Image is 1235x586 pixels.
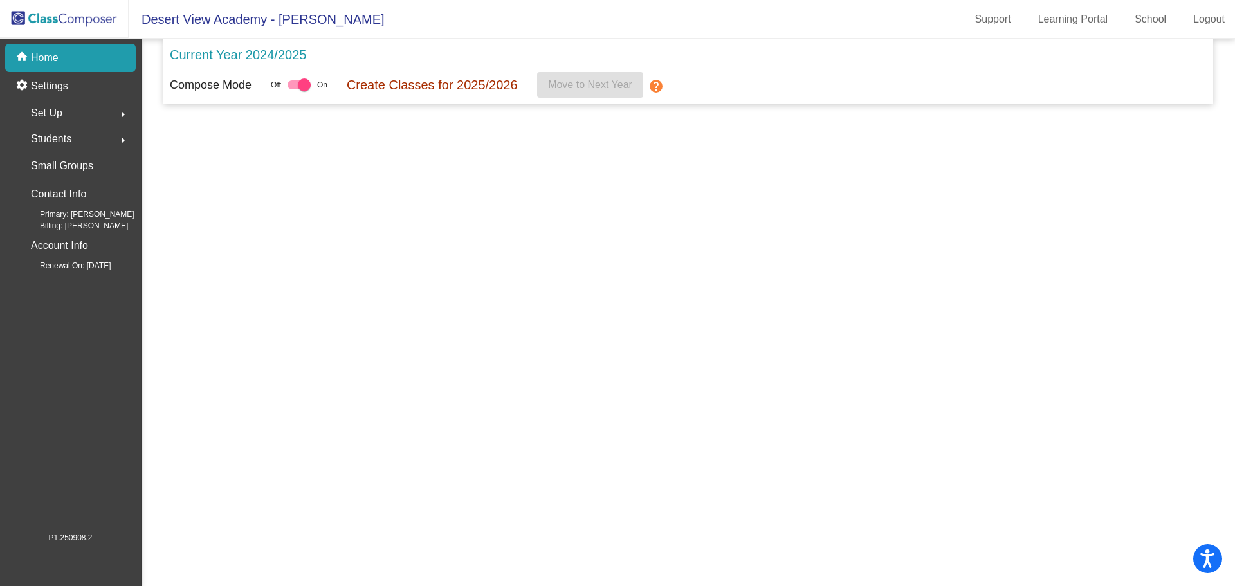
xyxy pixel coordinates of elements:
p: Compose Mode [170,77,252,94]
mat-icon: home [15,50,31,66]
p: Create Classes for 2025/2026 [347,75,518,95]
button: Move to Next Year [537,72,643,98]
span: Move to Next Year [548,79,632,90]
span: Primary: [PERSON_NAME] [19,208,134,220]
a: Learning Portal [1028,9,1119,30]
span: On [317,79,327,91]
p: Current Year 2024/2025 [170,45,306,64]
a: Support [965,9,1021,30]
mat-icon: arrow_right [115,133,131,148]
a: School [1124,9,1176,30]
p: Home [31,50,59,66]
span: Students [31,130,71,148]
mat-icon: arrow_right [115,107,131,122]
a: Logout [1183,9,1235,30]
mat-icon: settings [15,78,31,94]
mat-icon: help [648,78,664,94]
p: Settings [31,78,68,94]
span: Off [271,79,281,91]
span: Desert View Academy - [PERSON_NAME] [129,9,385,30]
span: Billing: [PERSON_NAME] [19,220,128,232]
p: Account Info [31,237,88,255]
span: Set Up [31,104,62,122]
p: Small Groups [31,157,93,175]
span: Renewal On: [DATE] [19,260,111,271]
p: Contact Info [31,185,86,203]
